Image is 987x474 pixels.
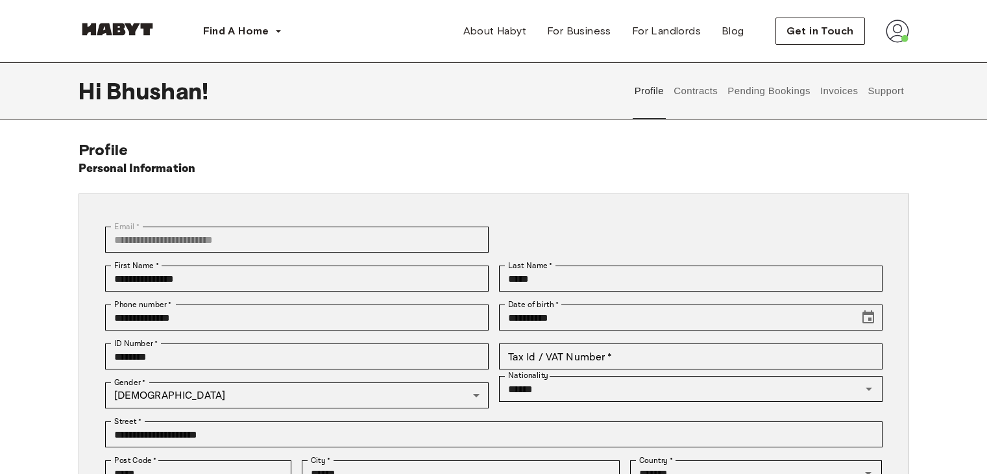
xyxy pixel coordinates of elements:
[508,370,548,381] label: Nationality
[463,23,526,39] span: About Habyt
[537,18,622,44] a: For Business
[726,62,812,119] button: Pending Bookings
[79,77,106,105] span: Hi
[114,221,140,232] label: Email
[886,19,909,43] img: avatar
[203,23,269,39] span: Find A Home
[193,18,293,44] button: Find A Home
[79,23,156,36] img: Habyt
[629,62,908,119] div: user profile tabs
[860,380,878,398] button: Open
[106,77,208,105] span: Bhushan !
[639,455,673,466] label: Country
[622,18,711,44] a: For Landlords
[711,18,755,44] a: Blog
[311,455,331,466] label: City
[79,160,196,178] h6: Personal Information
[114,377,145,388] label: Gender
[508,260,553,271] label: Last Name
[114,338,158,349] label: ID Number
[79,140,128,159] span: Profile
[633,62,666,119] button: Profile
[722,23,744,39] span: Blog
[105,382,489,408] div: [DEMOGRAPHIC_DATA]
[453,18,537,44] a: About Habyt
[632,23,701,39] span: For Landlords
[114,416,141,427] label: Street
[818,62,859,119] button: Invoices
[786,23,854,39] span: Get in Touch
[672,62,720,119] button: Contracts
[508,299,559,310] label: Date of birth
[114,260,159,271] label: First Name
[855,305,881,331] button: Choose date, selected date is Jul 23, 1996
[114,455,157,466] label: Post Code
[105,227,489,253] div: You can't change your email address at the moment. Please reach out to customer support in case y...
[866,62,906,119] button: Support
[547,23,611,39] span: For Business
[775,18,865,45] button: Get in Touch
[114,299,172,310] label: Phone number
